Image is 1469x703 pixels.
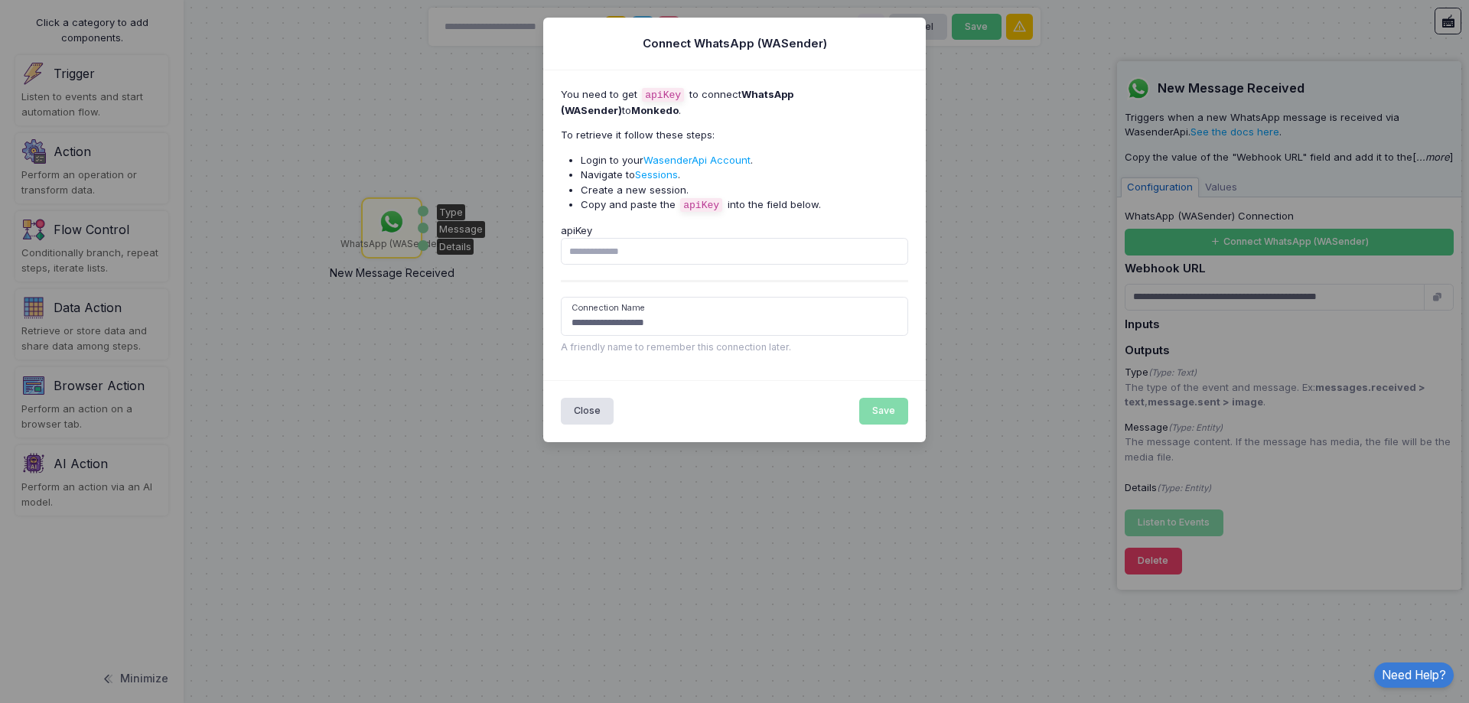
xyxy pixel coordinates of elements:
button: Close [561,398,614,425]
strong: WhatsApp (WASender) [561,88,793,116]
div: A friendly name to remember this connection later. [561,340,909,355]
button: Save [859,398,909,425]
label: apiKey [561,223,592,239]
code: apiKey [642,88,684,102]
a: Need Help? [1374,662,1454,688]
li: Navigate to . [581,168,909,183]
a: Sessions [635,168,678,181]
code: apiKey [680,198,722,212]
li: Login to your . [581,153,909,168]
p: You need to get to connect to . [561,87,909,118]
strong: Monkedo [631,104,679,116]
a: WasenderApi Account [643,154,751,166]
li: Copy and paste the into the field below. [581,197,909,213]
li: Create a new session. [581,183,909,198]
p: To retrieve it follow these steps: [561,128,909,143]
h5: Connect WhatsApp (WASender) [643,35,827,52]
